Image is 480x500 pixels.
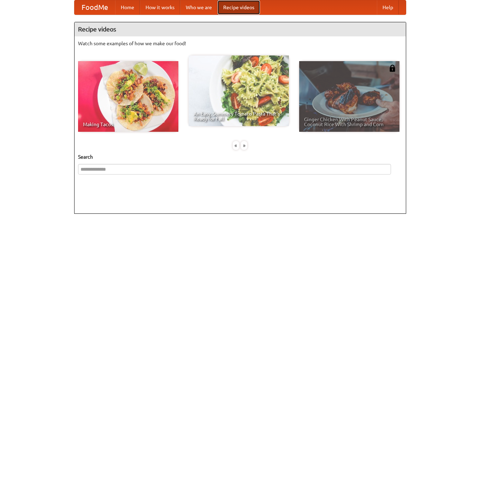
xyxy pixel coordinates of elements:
a: Making Tacos [78,61,178,132]
a: Home [115,0,140,14]
a: An Easy, Summery Tomato Pasta That's Ready for Fall [189,55,289,126]
p: Watch some examples of how we make our food! [78,40,402,47]
img: 483408.png [389,65,396,72]
span: Making Tacos [83,122,173,127]
a: Help [377,0,399,14]
a: How it works [140,0,180,14]
h5: Search [78,153,402,160]
span: An Easy, Summery Tomato Pasta That's Ready for Fall [194,111,284,121]
a: FoodMe [75,0,115,14]
a: Recipe videos [218,0,260,14]
h4: Recipe videos [75,22,406,36]
a: Who we are [180,0,218,14]
div: « [233,141,239,150]
div: » [241,141,247,150]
